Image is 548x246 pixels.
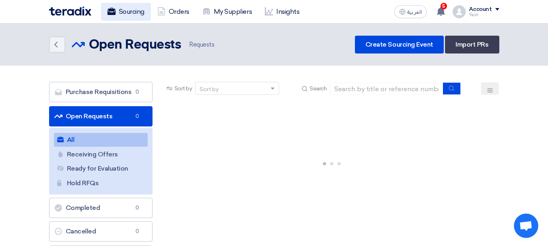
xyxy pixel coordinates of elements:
[89,37,181,53] h2: Open Requests
[330,83,443,95] input: Search by title or reference number
[151,3,196,21] a: Orders
[133,112,142,120] span: 0
[54,162,148,175] a: Ready for Evaluation
[54,133,148,147] a: All
[196,3,258,21] a: My Suppliers
[469,13,499,17] div: Yasir
[187,40,214,49] span: Requests
[133,227,142,235] span: 0
[49,82,153,102] a: Purchase Requisitions0
[445,36,499,53] a: Import PRs
[514,214,538,238] a: Open chat
[133,204,142,212] span: 0
[49,6,91,16] img: Teradix logo
[49,198,153,218] a: Completed0
[54,176,148,190] a: Hold RFQs
[394,5,427,18] button: العربية
[453,5,466,18] img: profile_test.png
[258,3,306,21] a: Insights
[49,221,153,242] a: Cancelled0
[133,88,142,96] span: 0
[407,9,422,15] span: العربية
[355,36,444,53] a: Create Sourcing Event
[200,85,219,94] div: Sort by
[309,84,327,93] span: Search
[174,84,192,93] span: Sort by
[469,6,492,13] div: Account
[441,3,447,9] span: 5
[49,106,153,126] a: Open Requests0
[54,148,148,161] a: Receiving Offers
[101,3,151,21] a: Sourcing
